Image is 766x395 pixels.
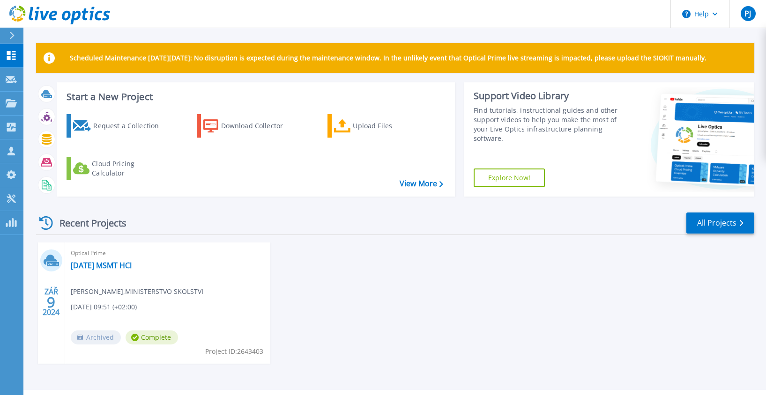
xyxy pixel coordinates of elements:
[353,117,428,135] div: Upload Files
[327,114,432,138] a: Upload Files
[71,330,121,344] span: Archived
[474,168,545,187] a: Explore Now!
[474,90,620,102] div: Support Video Library
[71,248,265,258] span: Optical Prime
[205,346,263,357] span: Project ID: 2643403
[400,179,443,188] a: View More
[221,117,296,135] div: Download Collector
[47,298,55,306] span: 9
[67,157,171,180] a: Cloud Pricing Calculator
[126,330,178,344] span: Complete
[93,117,168,135] div: Request a Collection
[197,114,301,138] a: Download Collector
[71,286,203,297] span: [PERSON_NAME] , MINISTERSTVO SKOLSTVI
[474,106,620,143] div: Find tutorials, instructional guides and other support videos to help you make the most of your L...
[744,10,751,17] span: PJ
[67,92,443,102] h3: Start a New Project
[71,261,132,270] a: [DATE] MSMT HCI
[71,302,137,312] span: [DATE] 09:51 (+02:00)
[36,212,139,234] div: Recent Projects
[67,114,171,138] a: Request a Collection
[686,212,754,234] a: All Projects
[70,54,707,62] p: Scheduled Maintenance [DATE][DATE]: No disruption is expected during the maintenance window. In t...
[92,159,167,178] div: Cloud Pricing Calculator
[42,285,60,319] div: ZÁŘ 2024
